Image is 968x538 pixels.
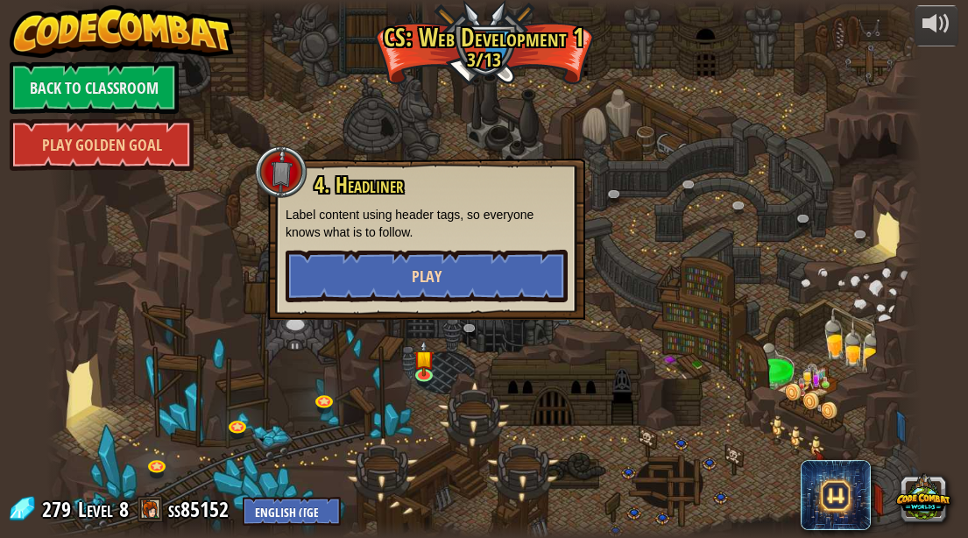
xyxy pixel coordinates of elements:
[286,206,568,241] p: Label content using header tags, so everyone knows what is to follow.
[119,495,129,523] span: 8
[915,5,958,46] button: Adjust volume
[10,61,179,114] a: Back to Classroom
[412,265,442,287] span: Play
[10,118,194,171] a: Play Golden Goal
[286,250,568,302] button: Play
[10,5,234,58] img: CodeCombat - Learn how to code by playing a game
[168,495,234,523] a: ss85152
[78,495,113,524] span: Level
[413,340,435,376] img: level-banner-started.png
[314,170,404,200] span: 4. Headliner
[42,495,76,523] span: 279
